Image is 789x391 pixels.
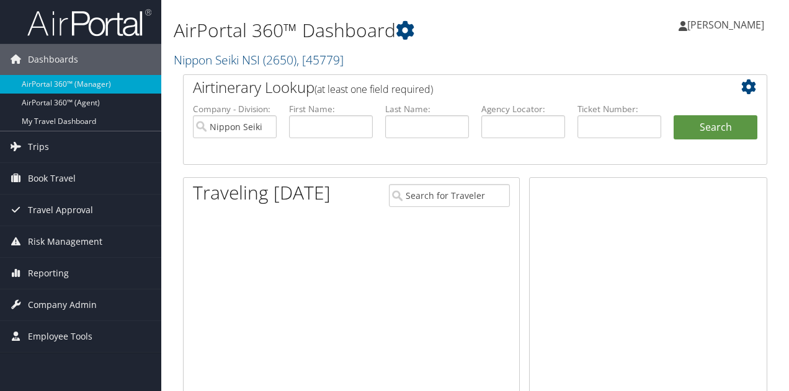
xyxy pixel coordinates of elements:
span: Trips [28,131,49,162]
label: Ticket Number: [577,103,661,115]
span: Company Admin [28,289,97,320]
img: airportal-logo.png [27,8,151,37]
span: Travel Approval [28,195,93,226]
a: Nippon Seiki NSI [174,51,344,68]
span: [PERSON_NAME] [687,18,764,32]
span: Book Travel [28,163,76,194]
span: ( 2650 ) [263,51,296,68]
label: First Name: [289,103,373,115]
h1: AirPortal 360™ Dashboard [174,17,576,43]
button: Search [674,115,757,140]
span: Risk Management [28,226,102,257]
label: Company - Division: [193,103,277,115]
h2: Airtinerary Lookup [193,77,709,98]
h1: Traveling [DATE] [193,180,331,206]
label: Agency Locator: [481,103,565,115]
span: Reporting [28,258,69,289]
label: Last Name: [385,103,469,115]
input: Search for Traveler [389,184,510,207]
a: [PERSON_NAME] [679,6,777,43]
span: , [ 45779 ] [296,51,344,68]
span: Dashboards [28,44,78,75]
span: Employee Tools [28,321,92,352]
span: (at least one field required) [314,82,433,96]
